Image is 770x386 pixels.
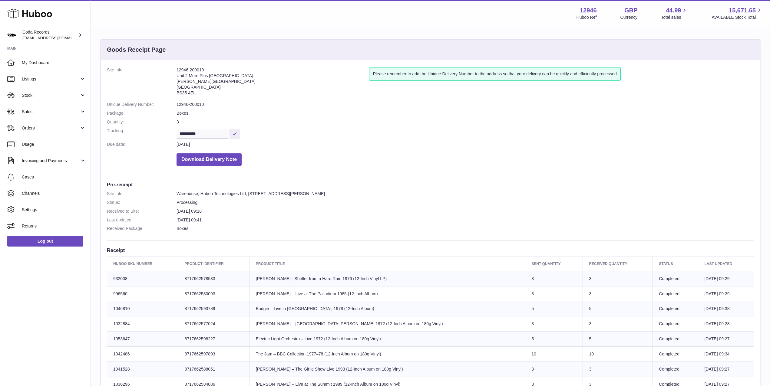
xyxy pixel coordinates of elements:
[107,46,166,54] h3: Goods Receipt Page
[107,316,178,332] td: 1032884
[250,257,525,271] th: Product title
[250,332,525,347] td: Electric Light Orchestra – Live 1972 (12-Inch Album on 180g Vinyl)
[583,301,653,316] td: 5
[525,286,583,301] td: 3
[698,271,754,286] td: [DATE] 09:29
[177,67,369,99] address: 12946-200010 Unit 2 More Plus [GEOGRAPHIC_DATA] [PERSON_NAME][GEOGRAPHIC_DATA] [GEOGRAPHIC_DATA] ...
[22,174,86,180] span: Cases
[178,332,250,347] td: 8717662598227
[107,67,177,99] dt: Site Info:
[177,208,754,214] dd: [DATE] 09:18
[178,271,250,286] td: 8717662578533
[107,361,178,377] td: 1041528
[107,257,178,271] th: Huboo SKU Number
[525,347,583,362] td: 10
[698,332,754,347] td: [DATE] 09:27
[107,271,178,286] td: 932008
[177,119,754,125] dd: 3
[178,347,250,362] td: 8717662597893
[250,347,525,362] td: The Jam – BBC Collection 1977–78 (12-Inch Album on 180g Vinyl)
[177,153,242,166] button: Download Delivery Note
[107,226,177,231] dt: Received Package:
[107,286,178,301] td: 996560
[22,29,77,41] div: Coda Records
[653,316,698,332] td: Completed
[177,217,754,223] dd: [DATE] 09:41
[624,6,637,15] strong: GBP
[583,347,653,362] td: 10
[107,181,754,188] h3: Pre-receipt
[653,347,698,362] td: Completed
[22,93,80,98] span: Stock
[22,109,80,115] span: Sales
[107,102,177,107] dt: Unique Delivery Number:
[698,301,754,316] td: [DATE] 09:38
[250,301,525,316] td: Budgie – Live in [GEOGRAPHIC_DATA], 1978 (12-Inch Album)
[107,128,177,139] dt: Tracking:
[178,316,250,332] td: 8717662577024
[107,191,177,197] dt: Site Info:
[7,236,83,247] a: Log out
[107,142,177,147] dt: Due date:
[666,6,681,15] span: 44.99
[653,286,698,301] td: Completed
[22,158,80,164] span: Invoicing and Payments
[22,60,86,66] span: My Dashboard
[177,226,754,231] dd: Boxes
[178,301,250,316] td: 8717662593789
[22,207,86,213] span: Settings
[525,332,583,347] td: 5
[583,286,653,301] td: 3
[698,286,754,301] td: [DATE] 09:29
[177,102,754,107] dd: 12946-200010
[22,223,86,229] span: Returns
[525,361,583,377] td: 3
[661,15,688,20] span: Total sales
[577,15,597,20] div: Huboo Ref
[525,271,583,286] td: 3
[107,119,177,125] dt: Quantity:
[107,247,754,254] h3: Receipt
[107,208,177,214] dt: Received to Site:
[177,200,754,205] dd: Processing
[22,35,89,40] span: [EMAIL_ADDRESS][DOMAIN_NAME]
[250,361,525,377] td: [PERSON_NAME] – The Girlie Show Live 1993 (12-Inch Album on 180g Vinyl)
[250,286,525,301] td: [PERSON_NAME] – Live at The Palladium 1985 (12-Inch Album)
[177,191,754,197] dd: Warehouse, Huboo Technologies Ltd, [STREET_ADDRESS][PERSON_NAME]
[653,271,698,286] td: Completed
[107,110,177,116] dt: Package:
[729,6,756,15] span: 15,671.65
[698,257,754,271] th: Last updated
[22,142,86,147] span: Usage
[525,257,583,271] th: Sent Quantity
[7,31,16,40] img: haz@pcatmedia.com
[107,332,178,347] td: 1053647
[107,217,177,223] dt: Last updated:
[653,332,698,347] td: Completed
[177,142,754,147] dd: [DATE]
[107,301,178,316] td: 1046810
[580,6,597,15] strong: 12946
[620,15,638,20] div: Currency
[698,361,754,377] td: [DATE] 09:27
[712,15,763,20] span: AVAILABLE Stock Total
[107,347,178,362] td: 1042486
[583,361,653,377] td: 3
[250,316,525,332] td: [PERSON_NAME] – [GEOGRAPHIC_DATA][PERSON_NAME] 1972 (12-Inch Album on 180g Vinyl)
[653,257,698,271] th: Status
[177,110,754,116] dd: Boxes
[583,332,653,347] td: 5
[525,316,583,332] td: 3
[250,271,525,286] td: [PERSON_NAME] - Shelter from a Hard Rain 1976 (12-Inch Vinyl LP)
[583,257,653,271] th: Received Quantity
[698,347,754,362] td: [DATE] 09:34
[661,6,688,20] a: 44.99 Total sales
[178,257,250,271] th: Product Identifier
[22,76,80,82] span: Listings
[698,316,754,332] td: [DATE] 09:28
[653,361,698,377] td: Completed
[712,6,763,20] a: 15,671.65 AVAILABLE Stock Total
[107,200,177,205] dt: Status:
[653,301,698,316] td: Completed
[583,316,653,332] td: 3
